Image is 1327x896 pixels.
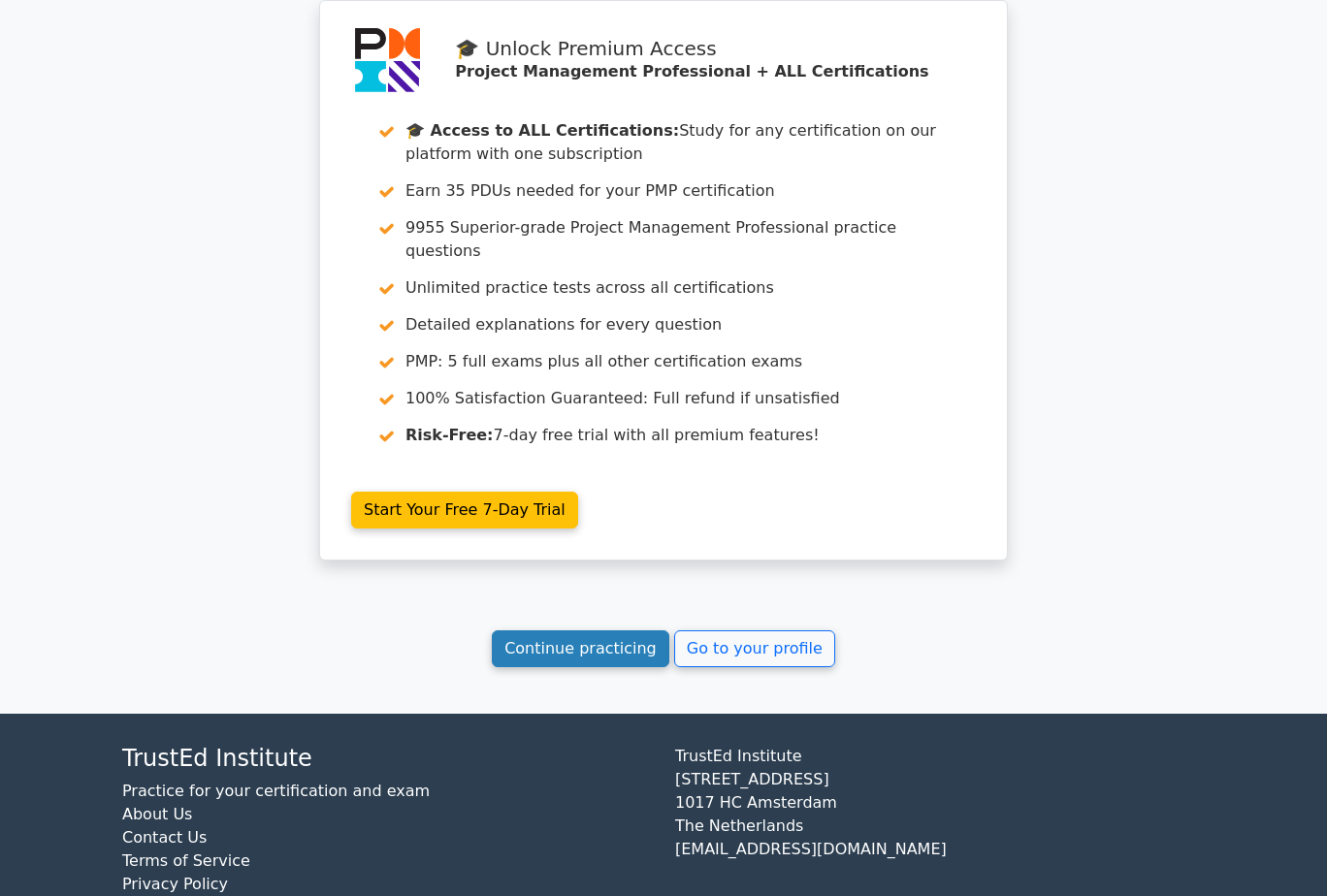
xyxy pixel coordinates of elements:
a: Privacy Policy [122,875,228,893]
a: Practice for your certification and exam [122,782,430,800]
a: Terms of Service [122,851,250,870]
a: Go to your profile [674,630,835,667]
a: Contact Us [122,828,207,847]
h4: TrustEd Institute [122,745,652,773]
a: About Us [122,805,192,823]
a: Continue practicing [492,630,669,667]
a: Start Your Free 7-Day Trial [351,492,578,528]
